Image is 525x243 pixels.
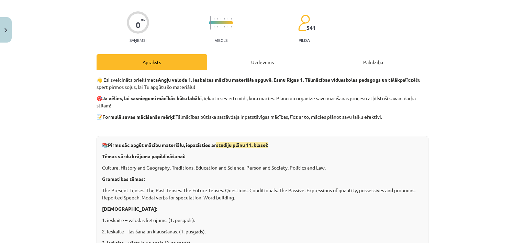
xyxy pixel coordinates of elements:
[102,164,423,171] p: Culture. History and Geography. Traditions. Education and Science. Person and Society. Politics a...
[217,18,218,20] img: icon-short-line-57e1e144782c952c97e751825c79c345078a6d821885a25fce030b3d8c18986b.svg
[108,142,268,148] strong: Pirms sāc apgūt mācību materiālu, iepazīsties ar
[136,20,141,30] div: 0
[102,228,423,235] p: 2. ieskaite – lasīšana un klausīšanās. (1. pusgads).
[102,206,157,212] strong: [DEMOGRAPHIC_DATA]:
[97,95,428,109] p: 🎯 , iekārto sev ērtu vidi, kurā mācies. Plāno un organizē savu mācīšanās procesu atbilstoši savam...
[299,38,310,43] p: pilda
[97,76,428,91] p: 👋 Esi sveicināts priekšmeta palīdzēšu spert pirmos soļus, lai Tu apgūtu šo materiālu!
[127,38,149,43] p: Saņemsi
[207,54,318,70] div: Uzdevums
[231,26,232,27] img: icon-short-line-57e1e144782c952c97e751825c79c345078a6d821885a25fce030b3d8c18986b.svg
[298,14,310,32] img: students-c634bb4e5e11cddfef0936a35e636f08e4e9abd3cc4e673bd6f9a4125e45ecb1.svg
[102,95,202,101] strong: Ja vēlies, lai sasniegumi mācībās būtu labāki
[224,26,225,27] img: icon-short-line-57e1e144782c952c97e751825c79c345078a6d821885a25fce030b3d8c18986b.svg
[210,16,211,30] img: icon-long-line-d9ea69661e0d244f92f715978eff75569469978d946b2353a9bb055b3ed8787d.svg
[97,113,428,120] p: 📝 Tālmācības būtiska sastāvdaļa ir patstāvīgas mācības, līdz ar to, mācies plānot savu laiku efek...
[231,18,232,20] img: icon-short-line-57e1e144782c952c97e751825c79c345078a6d821885a25fce030b3d8c18986b.svg
[217,26,218,27] img: icon-short-line-57e1e144782c952c97e751825c79c345078a6d821885a25fce030b3d8c18986b.svg
[4,28,7,33] img: icon-close-lesson-0947bae3869378f0d4975bcd49f059093ad1ed9edebbc8119c70593378902aed.svg
[141,18,145,22] span: XP
[306,25,316,31] span: 541
[97,54,207,70] div: Apraksts
[318,54,428,70] div: Palīdzība
[102,187,423,201] p: The Present Tenses. The Past Tenses. The Future Tenses. Questions. Conditionals. The Passive. Exp...
[102,176,145,182] strong: Gramatikas tēmas:
[224,18,225,20] img: icon-short-line-57e1e144782c952c97e751825c79c345078a6d821885a25fce030b3d8c18986b.svg
[102,141,423,149] p: 📚
[215,38,227,43] p: Viegls
[102,217,423,224] p: 1. ieskaite – valodas lietojums. (1. pusgads).
[102,114,176,120] strong: Formulē savas mācīšanās mērķi!
[102,153,185,159] strong: Tēmas vārdu krājuma papildināšanai:
[158,77,400,83] strong: Angļu valoda 1. ieskaites mācību materiāla apguvē. Esmu Rīgas 1. Tālmācības vidusskolas pedagogs ...
[216,142,268,148] span: studiju plānu 11. klasei:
